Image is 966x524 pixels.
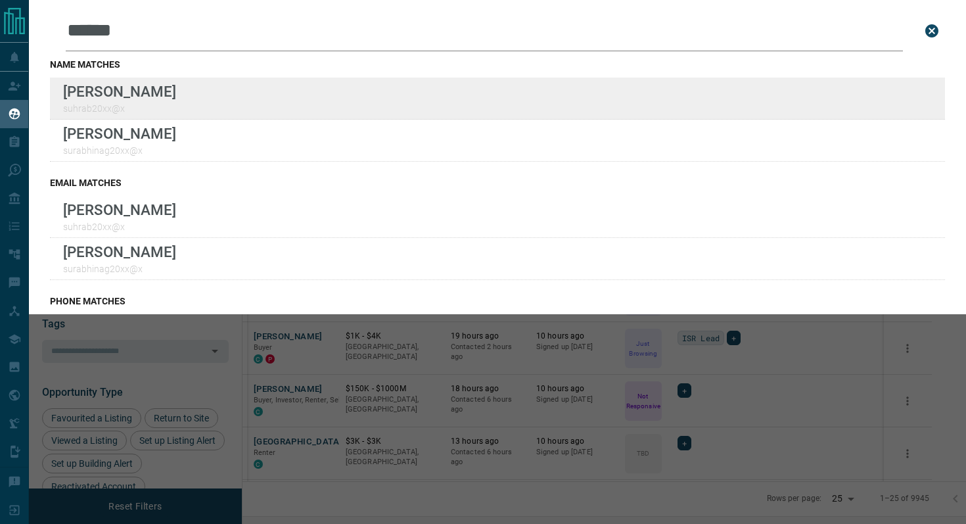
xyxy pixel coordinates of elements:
h3: email matches [50,178,945,188]
p: [PERSON_NAME] [63,125,176,142]
p: [PERSON_NAME] [63,201,176,218]
p: [PERSON_NAME] [63,243,176,260]
h3: name matches [50,59,945,70]
button: close search bar [919,18,945,44]
h3: phone matches [50,296,945,306]
p: [PERSON_NAME] [63,83,176,100]
p: surabhinag20xx@x [63,264,176,274]
p: suhrab20xx@x [63,103,176,114]
button: show leads not assigned to you [118,314,279,337]
p: surabhinag20xx@x [63,145,176,156]
p: suhrab20xx@x [63,222,176,232]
